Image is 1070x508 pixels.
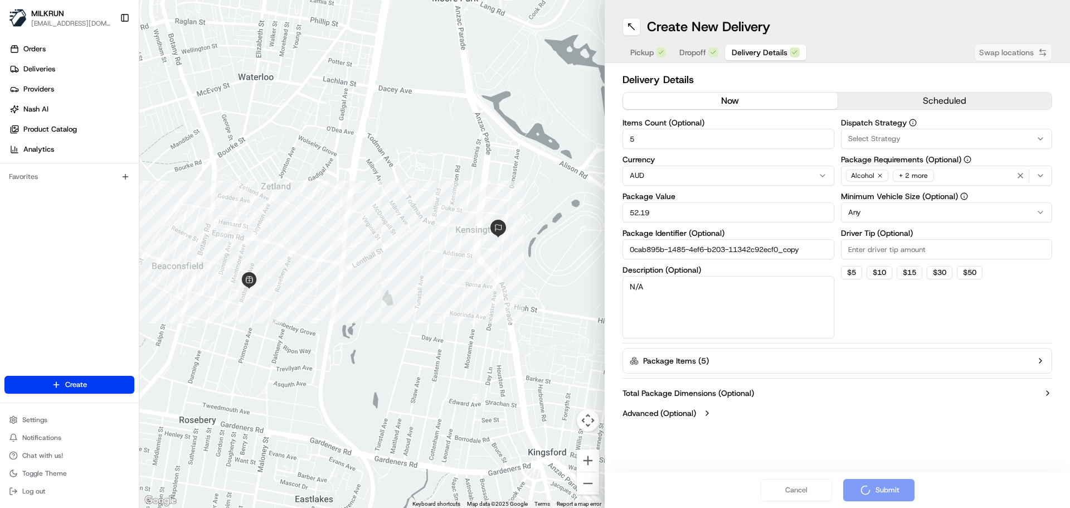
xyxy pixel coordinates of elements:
[4,448,134,463] button: Chat with us!
[841,129,1053,149] button: Select Strategy
[467,501,528,507] span: Map data ©2025 Google
[841,166,1053,186] button: Alcohol+ 2 more
[23,44,46,54] span: Orders
[22,433,61,442] span: Notifications
[577,409,599,432] button: Map camera controls
[4,412,134,428] button: Settings
[622,229,834,237] label: Package Identifier (Optional)
[841,229,1053,237] label: Driver Tip (Optional)
[622,156,834,163] label: Currency
[22,487,45,496] span: Log out
[927,266,952,279] button: $30
[4,80,139,98] a: Providers
[23,124,77,134] span: Product Catalog
[4,430,134,446] button: Notifications
[897,266,922,279] button: $15
[622,388,1052,399] button: Total Package Dimensions (Optional)
[622,388,754,399] label: Total Package Dimensions (Optional)
[142,494,179,508] img: Google
[841,119,1053,127] label: Dispatch Strategy
[65,380,87,390] span: Create
[412,500,460,508] button: Keyboard shortcuts
[964,156,971,163] button: Package Requirements (Optional)
[909,119,917,127] button: Dispatch Strategy
[9,9,27,27] img: MILKRUN
[23,84,54,94] span: Providers
[851,171,874,180] span: Alcohol
[4,60,139,78] a: Deliveries
[622,72,1052,88] h2: Delivery Details
[623,93,838,109] button: now
[4,376,134,394] button: Create
[960,192,968,200] button: Minimum Vehicle Size (Optional)
[31,8,64,19] button: MILKRUN
[893,170,934,182] div: + 2 more
[31,19,111,28] button: [EMAIL_ADDRESS][DOMAIN_NAME]
[4,466,134,481] button: Toggle Theme
[622,239,834,259] input: Enter package identifier
[622,266,834,274] label: Description (Optional)
[4,141,139,158] a: Analytics
[841,239,1053,259] input: Enter driver tip amount
[142,494,179,508] a: Open this area in Google Maps (opens a new window)
[4,483,134,499] button: Log out
[848,134,901,144] span: Select Strategy
[622,276,834,338] textarea: N/A
[23,104,48,114] span: Nash AI
[732,47,787,58] span: Delivery Details
[841,192,1053,200] label: Minimum Vehicle Size (Optional)
[23,144,54,154] span: Analytics
[622,408,696,419] label: Advanced (Optional)
[22,415,47,424] span: Settings
[841,266,862,279] button: $5
[622,202,834,222] input: Enter package value
[867,266,892,279] button: $10
[4,168,134,186] div: Favorites
[4,4,115,31] button: MILKRUNMILKRUN[EMAIL_ADDRESS][DOMAIN_NAME]
[23,64,55,74] span: Deliveries
[22,469,67,478] span: Toggle Theme
[4,120,139,138] a: Product Catalog
[4,40,139,58] a: Orders
[679,47,706,58] span: Dropoff
[4,100,139,118] a: Nash AI
[957,266,983,279] button: $50
[630,47,654,58] span: Pickup
[622,192,834,200] label: Package Value
[841,156,1053,163] label: Package Requirements (Optional)
[622,348,1052,374] button: Package Items (5)
[534,501,550,507] a: Terms
[622,129,834,149] input: Enter number of items
[577,449,599,472] button: Zoom in
[577,472,599,495] button: Zoom out
[557,501,601,507] a: Report a map error
[647,18,770,36] h1: Create New Delivery
[622,119,834,127] label: Items Count (Optional)
[643,355,709,366] label: Package Items ( 5 )
[622,408,1052,419] button: Advanced (Optional)
[22,451,63,460] span: Chat with us!
[838,93,1052,109] button: scheduled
